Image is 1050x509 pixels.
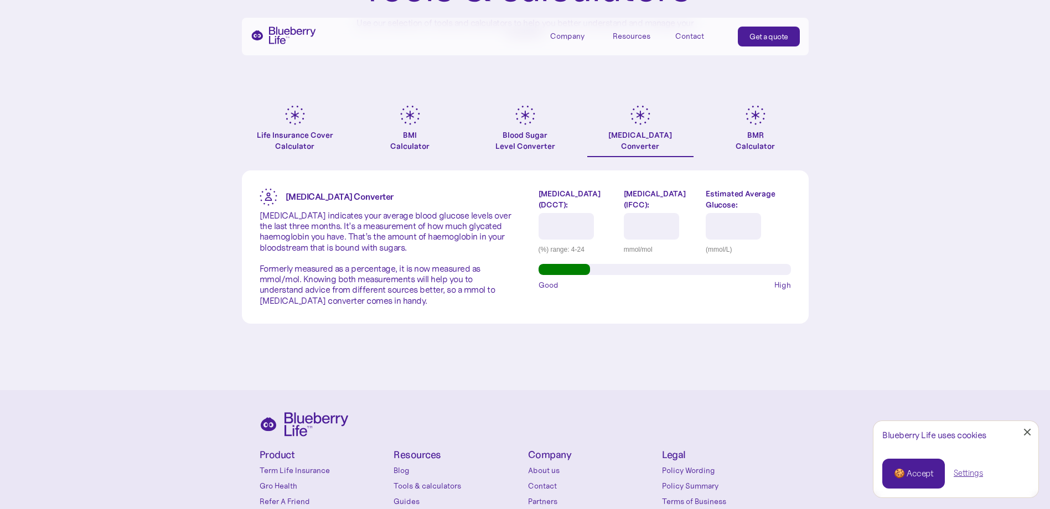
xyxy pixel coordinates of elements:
div: Resources [613,27,663,45]
h4: Company [528,450,657,460]
div: Blood Sugar Level Converter [495,129,555,152]
a: BMICalculator [357,105,463,157]
a: Policy Summary [662,480,791,491]
a: home [251,27,316,44]
a: Policy Wording [662,465,791,476]
p: [MEDICAL_DATA] indicates your average blood glucose levels over the last three months. It’s a mea... [260,210,512,306]
a: Close Cookie Popup [1016,421,1038,443]
a: Settings [954,468,983,479]
a: About us [528,465,657,476]
label: [MEDICAL_DATA] (DCCT): [539,188,615,210]
label: [MEDICAL_DATA] (IFCC): [624,188,697,210]
h4: Legal [662,450,791,460]
strong: [MEDICAL_DATA] Converter [286,191,394,202]
div: [MEDICAL_DATA] Converter [608,129,672,152]
a: Blood SugarLevel Converter [472,105,578,157]
a: Tools & calculators [394,480,523,491]
div: Company [550,27,600,45]
div: Company [550,32,585,41]
a: Term Life Insurance [260,465,389,476]
a: Get a quote [738,27,800,46]
a: Terms of Business [662,496,791,507]
a: Contact [528,480,657,491]
div: Contact [675,32,704,41]
h4: Product [260,450,389,460]
a: Gro Health [260,480,389,491]
a: Guides [394,496,523,507]
a: Life Insurance Cover Calculator [242,105,348,157]
a: Contact [675,27,725,45]
div: (%) range: 4-24 [539,244,615,255]
div: Blueberry Life uses cookies [882,430,1030,440]
div: (mmol/L) [706,244,790,255]
a: Partners [528,496,657,507]
div: Get a quote [749,31,788,42]
span: High [774,279,791,290]
div: BMI Calculator [390,129,430,152]
div: 🍪 Accept [894,468,933,480]
div: mmol/mol [624,244,697,255]
a: [MEDICAL_DATA]Converter [587,105,694,157]
div: BMR Calculator [736,129,775,152]
a: Blog [394,465,523,476]
h4: Resources [394,450,523,460]
a: BMRCalculator [702,105,809,157]
a: Refer A Friend [260,496,389,507]
div: Close Cookie Popup [1027,432,1028,433]
div: Resources [613,32,650,41]
span: Good [539,279,558,290]
label: Estimated Average Glucose: [706,188,790,210]
div: Life Insurance Cover Calculator [242,129,348,152]
a: 🍪 Accept [882,459,945,489]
